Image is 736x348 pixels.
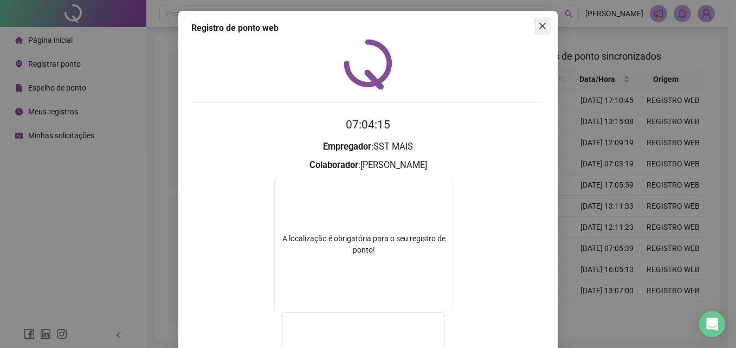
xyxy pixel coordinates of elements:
[191,22,545,35] div: Registro de ponto web
[191,158,545,172] h3: : [PERSON_NAME]
[323,141,371,152] strong: Empregador
[699,311,725,337] div: Open Intercom Messenger
[538,22,547,30] span: close
[344,39,392,89] img: QRPoint
[534,17,551,35] button: Close
[191,140,545,154] h3: : SST MAIS
[275,233,453,256] div: A localização é obrigatória para o seu registro de ponto!
[346,118,390,131] time: 07:04:15
[309,160,358,170] strong: Colaborador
